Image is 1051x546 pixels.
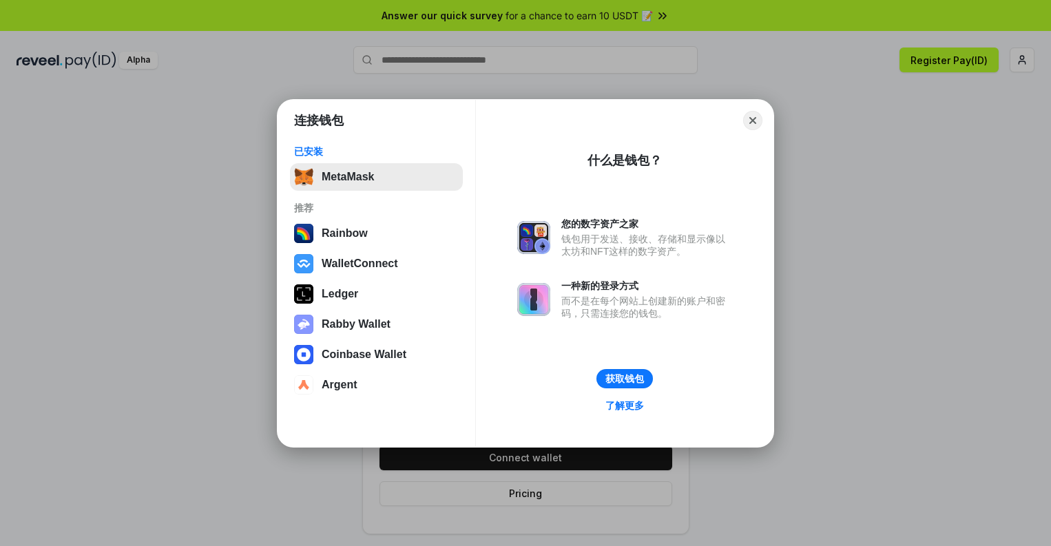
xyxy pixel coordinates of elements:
img: svg+xml,%3Csvg%20xmlns%3D%22http%3A%2F%2Fwww.w3.org%2F2000%2Fsvg%22%20fill%3D%22none%22%20viewBox... [517,221,550,254]
div: 获取钱包 [605,372,644,385]
img: svg+xml,%3Csvg%20fill%3D%22none%22%20height%3D%2233%22%20viewBox%3D%220%200%2035%2033%22%20width%... [294,167,313,187]
div: 而不是在每个网站上创建新的账户和密码，只需连接您的钱包。 [561,295,732,319]
img: svg+xml,%3Csvg%20xmlns%3D%22http%3A%2F%2Fwww.w3.org%2F2000%2Fsvg%22%20width%3D%2228%22%20height%3... [294,284,313,304]
button: Rabby Wallet [290,311,463,338]
div: WalletConnect [322,258,398,270]
h1: 连接钱包 [294,112,344,129]
button: Ledger [290,280,463,308]
button: Rainbow [290,220,463,247]
div: Rainbow [322,227,368,240]
div: 了解更多 [605,399,644,412]
div: Argent [322,379,357,391]
img: svg+xml,%3Csvg%20xmlns%3D%22http%3A%2F%2Fwww.w3.org%2F2000%2Fsvg%22%20fill%3D%22none%22%20viewBox... [517,283,550,316]
div: 什么是钱包？ [587,152,662,169]
div: MetaMask [322,171,374,183]
button: Coinbase Wallet [290,341,463,368]
img: svg+xml,%3Csvg%20xmlns%3D%22http%3A%2F%2Fwww.w3.org%2F2000%2Fsvg%22%20fill%3D%22none%22%20viewBox... [294,315,313,334]
div: Coinbase Wallet [322,348,406,361]
img: svg+xml,%3Csvg%20width%3D%2228%22%20height%3D%2228%22%20viewBox%3D%220%200%2028%2028%22%20fill%3D... [294,345,313,364]
div: 已安装 [294,145,459,158]
img: svg+xml,%3Csvg%20width%3D%2228%22%20height%3D%2228%22%20viewBox%3D%220%200%2028%2028%22%20fill%3D... [294,375,313,395]
img: svg+xml,%3Csvg%20width%3D%2228%22%20height%3D%2228%22%20viewBox%3D%220%200%2028%2028%22%20fill%3D... [294,254,313,273]
div: 您的数字资产之家 [561,218,732,230]
button: MetaMask [290,163,463,191]
div: 钱包用于发送、接收、存储和显示像以太坊和NFT这样的数字资产。 [561,233,732,258]
div: Ledger [322,288,358,300]
div: 推荐 [294,202,459,214]
img: svg+xml,%3Csvg%20width%3D%22120%22%20height%3D%22120%22%20viewBox%3D%220%200%20120%20120%22%20fil... [294,224,313,243]
button: WalletConnect [290,250,463,277]
div: Rabby Wallet [322,318,391,330]
div: 一种新的登录方式 [561,280,732,292]
button: Argent [290,371,463,399]
a: 了解更多 [597,397,652,414]
button: 获取钱包 [596,369,653,388]
button: Close [743,111,762,130]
